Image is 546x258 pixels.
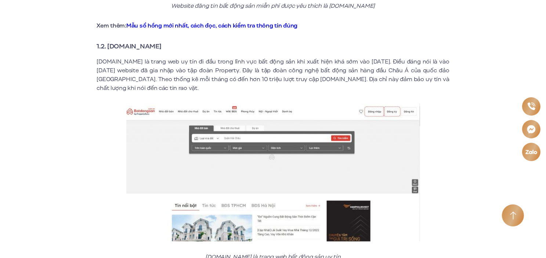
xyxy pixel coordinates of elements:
strong: 1.2. [DOMAIN_NAME] [97,41,162,51]
a: Mẫu sổ hồng mới nhất, cách đọc, cách kiểm tra thông tin đúng [126,22,297,30]
img: Batdongsan.com.vn là trang web bất đông sản uy tín [126,103,420,241]
img: Phone icon [527,102,535,110]
img: Arrow icon [510,211,516,220]
img: Messenger icon [527,125,536,134]
img: Zalo icon [525,150,537,154]
p: [DOMAIN_NAME] là trang web uy tín đi đầu trong lĩnh vực bất động sản khi xuất hiện khá sớm vào [D... [97,57,449,92]
strong: Xem thêm: [97,22,298,30]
